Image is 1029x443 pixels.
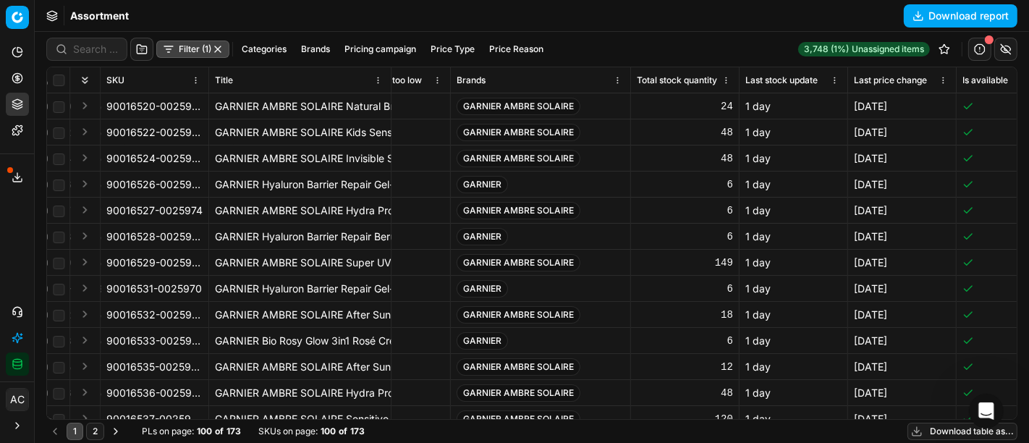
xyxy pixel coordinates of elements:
span: GARNIER AMBRE SOLAIRE [457,254,580,271]
div: GARNIER Hyaluron Barrier Repair Gel-Creme Gesichtsgel 50 ml [215,177,385,192]
span: [DATE] [854,282,887,295]
div: 6 [637,203,733,218]
nav: pagination [46,423,124,440]
span: Last price change [854,75,927,86]
span: 1 day [745,126,771,138]
div: 48 [637,386,733,400]
button: Expand [76,358,93,375]
span: GARNIER [457,280,508,298]
button: 1 [67,423,83,440]
span: GARNIER AMBRE SOLAIRE [457,410,580,428]
div: 6 [637,177,733,192]
span: 90016522-0025968 [106,125,203,140]
div: 120 [637,412,733,426]
span: 90016537-0025980 [106,412,203,426]
button: Filter (1) [156,41,229,58]
span: [DATE] [854,126,887,138]
span: 1 day [745,387,771,399]
span: Is available [962,75,1008,86]
div: GARNIER Hyaluron Barrier Repair Gel-Creme Nachtpflege Nachtcreme 50 ml [215,282,385,296]
td: - [342,276,451,302]
span: [DATE] [854,152,887,164]
td: - [342,93,451,119]
span: 1 day [745,100,771,112]
iframe: Intercom live chat [969,394,1004,429]
strong: 173 [226,426,241,437]
button: Expand [76,227,93,245]
a: 3,748 (1%)Unassigned items [798,42,930,56]
div: GARNIER Hyaluron Barrier Repair Beruhigende Creme Gesichtscreme 50 ml [215,229,385,244]
span: [DATE] [854,308,887,321]
span: [DATE] [854,334,887,347]
strong: of [215,426,224,437]
span: 1 day [745,178,771,190]
span: 90016533-0025979 [106,334,203,348]
div: GARNIER AMBRE SOLAIRE Hydra Protect+ Sonnenschutz-Milch 24h LSF 30 Sonnenmilch 175 ml [215,386,385,400]
span: AC [7,389,28,410]
span: GARNIER AMBRE SOLAIRE [457,202,580,219]
button: Download report [904,4,1017,28]
div: 48 [637,151,733,166]
button: Expand [76,201,93,219]
span: [DATE] [854,360,887,373]
div: GARNIER Bio Rosy Glow 3in1 Rosé Creme Gesichtscreme 50 ml [215,334,385,348]
div: 24 [637,99,733,114]
span: [DATE] [854,178,887,190]
div: 18 [637,308,733,322]
div: GARNIER AMBRE SOLAIRE After Sun 24H Feuchtigkeits-Milch After Sun Lotion 400 ml [215,360,385,374]
span: Last stock update [745,75,818,86]
span: SKU [106,75,124,86]
span: 90016529-0025966 [106,256,203,270]
span: [DATE] [854,100,887,112]
div: 6 [637,282,733,296]
span: 1 day [745,282,771,295]
span: GARNIER [457,332,508,350]
td: - [342,250,451,276]
button: Brands [295,41,336,58]
span: 1 day [745,334,771,347]
td: - [342,198,451,224]
span: [DATE] [854,230,887,242]
div: 6 [637,229,733,244]
span: 1 day [745,204,771,216]
button: Pricing campaign [339,41,422,58]
button: AC [6,388,29,411]
span: GARNIER AMBRE SOLAIRE [457,358,580,376]
div: GARNIER AMBRE SOLAIRE Sensitive expert+ Sonnenschutz-Serum LSF 50+ Sonnenlotion 125 ml [215,412,385,426]
span: [DATE] [854,387,887,399]
div: GARNIER AMBRE SOLAIRE After Sun Feuchtigkeits-Milch After Sun Lotion 200 ml [215,308,385,322]
span: GARNIER AMBRE SOLAIRE [457,98,580,115]
div: GARNIER AMBRE SOLAIRE Invisible Serum Super UV LSF 50+ Sonnenlotion 30 ml [215,151,385,166]
span: 1 day [745,308,771,321]
span: PLs on page : [142,426,194,437]
span: 90016536-0025978 [106,386,203,400]
button: 2 [86,423,104,440]
button: Expand [76,149,93,166]
div: 149 [637,256,733,270]
span: GARNIER AMBRE SOLAIRE [457,384,580,402]
span: GARNIER AMBRE SOLAIRE [457,150,580,167]
span: GARNIER AMBRE SOLAIRE [457,306,580,324]
button: Download table as... [907,423,1017,440]
span: 90016531-0025970 [106,282,202,296]
strong: 100 [321,426,336,437]
span: 1 day [745,230,771,242]
span: Total stock quantity [637,75,717,86]
span: Title [215,75,233,86]
button: Expand [76,410,93,427]
button: Expand [76,97,93,114]
input: Search by SKU or title [73,42,118,56]
nav: breadcrumb [70,9,129,23]
strong: 173 [350,426,365,437]
button: Price Reason [483,41,549,58]
span: Assortment [70,9,129,23]
span: GARNIER AMBRE SOLAIRE [457,124,580,141]
span: GARNIER [457,228,508,245]
button: Go to next page [107,423,124,440]
td: - [342,172,451,198]
span: GARNIER [457,176,508,193]
span: 90016526-0025965 [106,177,203,192]
button: Expand all [76,72,93,89]
span: 1 day [745,413,771,425]
div: GARNIER AMBRE SOLAIRE Hydra Protect+ Sonnenschutz-Spray 24h LSF 30 Sonnenspray 150 ml [215,203,385,218]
